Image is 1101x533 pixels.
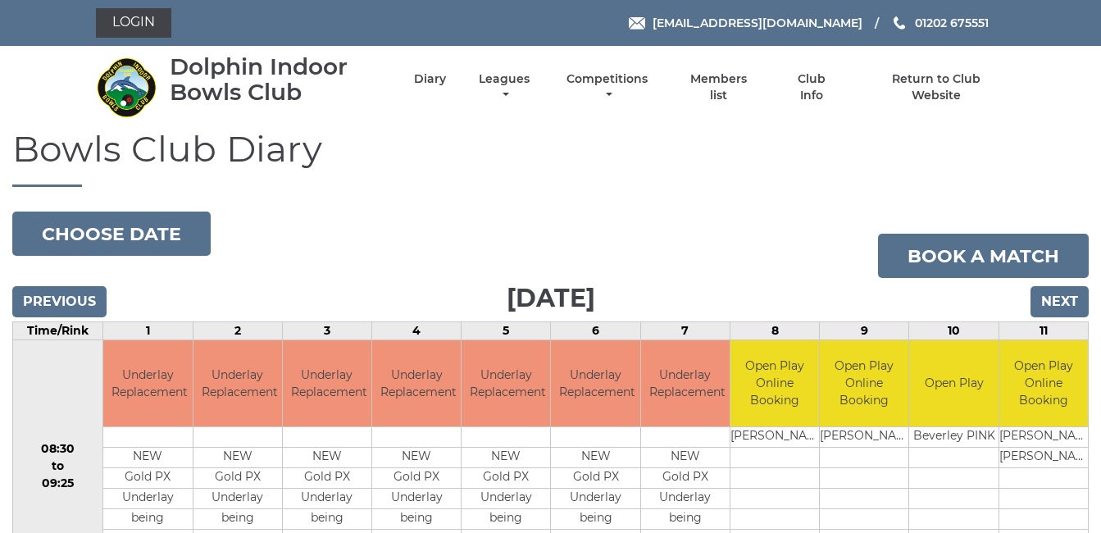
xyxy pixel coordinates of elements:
[551,340,639,426] td: Underlay Replacement
[641,508,730,529] td: being
[372,447,461,467] td: NEW
[193,488,282,508] td: Underlay
[999,340,1088,426] td: Open Play Online Booking
[641,340,730,426] td: Underlay Replacement
[283,508,371,529] td: being
[551,488,639,508] td: Underlay
[999,322,1088,340] td: 11
[820,426,908,447] td: [PERSON_NAME]
[475,71,534,103] a: Leagues
[193,447,282,467] td: NEW
[563,71,653,103] a: Competitions
[909,340,998,426] td: Open Play
[372,508,461,529] td: being
[462,447,550,467] td: NEW
[170,54,385,105] div: Dolphin Indoor Bowls Club
[999,447,1088,467] td: [PERSON_NAME]
[820,322,909,340] td: 9
[12,129,1089,187] h1: Bowls Club Diary
[103,508,192,529] td: being
[551,447,639,467] td: NEW
[551,322,640,340] td: 6
[820,340,908,426] td: Open Play Online Booking
[414,71,446,87] a: Diary
[629,14,862,32] a: Email [EMAIL_ADDRESS][DOMAIN_NAME]
[193,340,282,426] td: Underlay Replacement
[730,322,819,340] td: 8
[1030,286,1089,317] input: Next
[551,508,639,529] td: being
[640,322,730,340] td: 7
[96,8,171,38] a: Login
[372,322,462,340] td: 4
[96,57,157,118] img: Dolphin Indoor Bowls Club
[909,426,998,447] td: Beverley PINK
[283,467,371,488] td: Gold PX
[372,488,461,508] td: Underlay
[103,322,193,340] td: 1
[641,447,730,467] td: NEW
[462,467,550,488] td: Gold PX
[193,322,282,340] td: 2
[894,16,905,30] img: Phone us
[193,467,282,488] td: Gold PX
[462,322,551,340] td: 5
[653,16,862,30] span: [EMAIL_ADDRESS][DOMAIN_NAME]
[730,426,819,447] td: [PERSON_NAME]
[283,447,371,467] td: NEW
[462,508,550,529] td: being
[12,286,107,317] input: Previous
[103,340,192,426] td: Underlay Replacement
[13,322,103,340] td: Time/Rink
[878,234,1089,278] a: Book a match
[891,14,989,32] a: Phone us 01202 675551
[641,467,730,488] td: Gold PX
[12,212,211,256] button: Choose date
[193,508,282,529] td: being
[283,340,371,426] td: Underlay Replacement
[103,488,192,508] td: Underlay
[629,17,645,30] img: Email
[915,16,989,30] span: 01202 675551
[103,467,192,488] td: Gold PX
[641,488,730,508] td: Underlay
[680,71,756,103] a: Members list
[282,322,371,340] td: 3
[103,447,192,467] td: NEW
[551,467,639,488] td: Gold PX
[999,426,1088,447] td: [PERSON_NAME]
[462,488,550,508] td: Underlay
[372,340,461,426] td: Underlay Replacement
[372,467,461,488] td: Gold PX
[462,340,550,426] td: Underlay Replacement
[909,322,999,340] td: 10
[867,71,1005,103] a: Return to Club Website
[730,340,819,426] td: Open Play Online Booking
[283,488,371,508] td: Underlay
[785,71,839,103] a: Club Info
